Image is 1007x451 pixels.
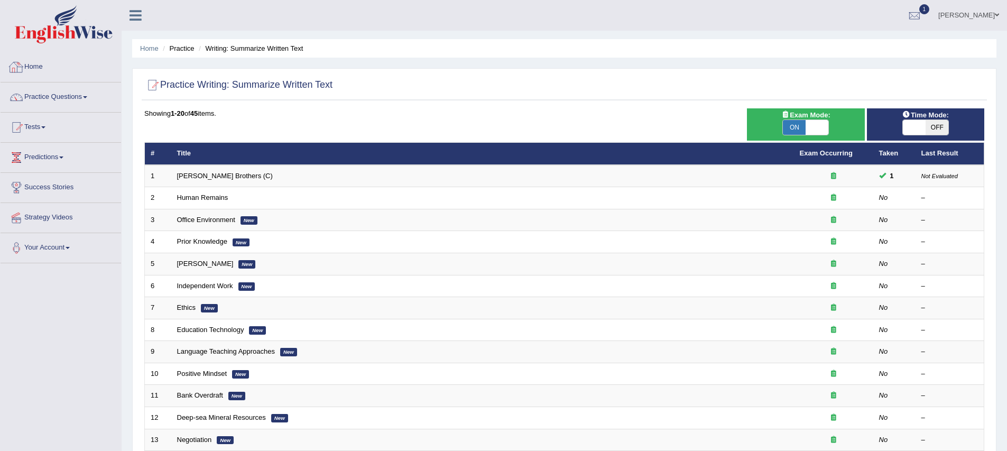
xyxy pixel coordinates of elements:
div: – [921,391,978,401]
td: 7 [145,297,171,319]
td: 13 [145,429,171,451]
em: New [228,392,245,400]
div: Exam occurring question [800,347,867,357]
th: Title [171,143,794,165]
b: 1-20 [171,109,184,117]
td: 1 [145,165,171,187]
div: Exam occurring question [800,281,867,291]
div: – [921,369,978,379]
em: New [217,436,234,445]
div: Exam occurring question [800,325,867,335]
em: No [879,326,888,334]
div: – [921,325,978,335]
em: No [879,303,888,311]
a: Home [1,52,121,79]
div: – [921,259,978,269]
div: Exam occurring question [800,171,867,181]
div: – [921,347,978,357]
span: OFF [926,120,948,135]
a: Predictions [1,143,121,169]
div: – [921,193,978,203]
span: You can still take this question [886,170,898,181]
a: Education Technology [177,326,244,334]
em: No [879,347,888,355]
a: Negotiation [177,436,212,444]
span: 1 [919,4,930,14]
em: New [271,414,288,422]
div: Exam occurring question [800,435,867,445]
a: [PERSON_NAME] [177,260,234,268]
div: – [921,215,978,225]
em: New [238,260,255,269]
small: Not Evaluated [921,173,958,179]
em: No [879,194,888,201]
span: Exam Mode: [777,109,834,121]
em: New [280,348,297,356]
a: Independent Work [177,282,233,290]
div: Exam occurring question [800,303,867,313]
em: No [879,413,888,421]
td: 11 [145,385,171,407]
td: 6 [145,275,171,297]
div: Exam occurring question [800,391,867,401]
a: Home [140,44,159,52]
div: – [921,237,978,247]
em: No [879,370,888,378]
span: ON [783,120,806,135]
a: Tests [1,113,121,139]
div: Exam occurring question [800,215,867,225]
em: No [879,282,888,290]
a: Positive Mindset [177,370,227,378]
div: Exam occurring question [800,413,867,423]
li: Writing: Summarize Written Text [196,43,303,53]
a: Ethics [177,303,196,311]
td: 9 [145,341,171,363]
div: Exam occurring question [800,237,867,247]
a: Human Remains [177,194,228,201]
a: Deep-sea Mineral Resources [177,413,266,421]
em: New [241,216,257,225]
a: Office Environment [177,216,235,224]
td: 4 [145,231,171,253]
th: # [145,143,171,165]
span: Time Mode: [898,109,953,121]
div: Exam occurring question [800,259,867,269]
em: New [238,282,255,291]
em: New [232,370,249,379]
div: – [921,435,978,445]
a: Prior Knowledge [177,237,227,245]
div: – [921,413,978,423]
td: 2 [145,187,171,209]
div: – [921,281,978,291]
th: Last Result [916,143,984,165]
em: New [201,304,218,312]
td: 5 [145,253,171,275]
a: Exam Occurring [800,149,853,157]
td: 12 [145,407,171,429]
a: Your Account [1,233,121,260]
div: – [921,303,978,313]
li: Practice [160,43,194,53]
em: No [879,260,888,268]
em: No [879,216,888,224]
a: Language Teaching Approaches [177,347,275,355]
a: Bank Overdraft [177,391,223,399]
em: New [249,326,266,335]
th: Taken [873,143,916,165]
a: Practice Questions [1,82,121,109]
td: 8 [145,319,171,341]
div: Exam occurring question [800,193,867,203]
div: Showing of items. [144,108,984,118]
b: 45 [190,109,198,117]
div: Exam occurring question [800,369,867,379]
a: Success Stories [1,173,121,199]
em: No [879,237,888,245]
h2: Practice Writing: Summarize Written Text [144,77,332,93]
em: No [879,391,888,399]
td: 3 [145,209,171,231]
em: No [879,436,888,444]
a: Strategy Videos [1,203,121,229]
div: Show exams occurring in exams [747,108,864,141]
em: New [233,238,250,247]
a: [PERSON_NAME] Brothers (C) [177,172,273,180]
